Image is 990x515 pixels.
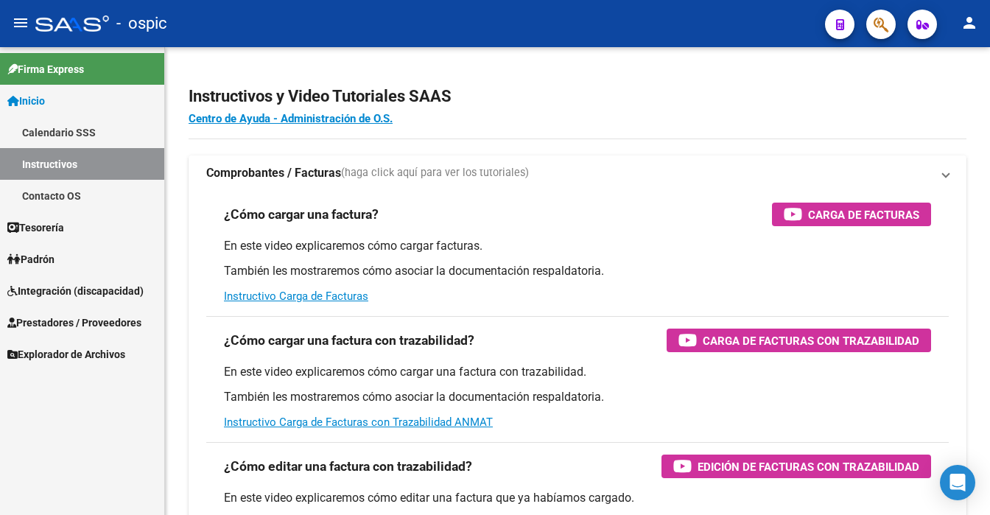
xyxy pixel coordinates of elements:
[661,455,931,478] button: Edición de Facturas con Trazabilidad
[7,93,45,109] span: Inicio
[7,61,84,77] span: Firma Express
[224,204,379,225] h3: ¿Cómo cargar una factura?
[7,315,141,331] span: Prestadores / Proveedores
[7,251,55,267] span: Padrón
[940,465,975,500] div: Open Intercom Messenger
[961,14,978,32] mat-icon: person
[667,329,931,352] button: Carga de Facturas con Trazabilidad
[224,330,474,351] h3: ¿Cómo cargar una factura con trazabilidad?
[7,283,144,299] span: Integración (discapacidad)
[7,220,64,236] span: Tesorería
[12,14,29,32] mat-icon: menu
[206,165,341,181] strong: Comprobantes / Facturas
[224,263,931,279] p: También les mostraremos cómo asociar la documentación respaldatoria.
[698,458,919,476] span: Edición de Facturas con Trazabilidad
[224,456,472,477] h3: ¿Cómo editar una factura con trazabilidad?
[703,332,919,350] span: Carga de Facturas con Trazabilidad
[189,83,966,111] h2: Instructivos y Video Tutoriales SAAS
[808,206,919,224] span: Carga de Facturas
[341,165,529,181] span: (haga click aquí para ver los tutoriales)
[7,346,125,362] span: Explorador de Archivos
[224,389,931,405] p: También les mostraremos cómo asociar la documentación respaldatoria.
[224,364,931,380] p: En este video explicaremos cómo cargar una factura con trazabilidad.
[224,290,368,303] a: Instructivo Carga de Facturas
[772,203,931,226] button: Carga de Facturas
[224,416,493,429] a: Instructivo Carga de Facturas con Trazabilidad ANMAT
[224,238,931,254] p: En este video explicaremos cómo cargar facturas.
[116,7,167,40] span: - ospic
[189,155,966,191] mat-expansion-panel-header: Comprobantes / Facturas(haga click aquí para ver los tutoriales)
[224,490,931,506] p: En este video explicaremos cómo editar una factura que ya habíamos cargado.
[189,112,393,125] a: Centro de Ayuda - Administración de O.S.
